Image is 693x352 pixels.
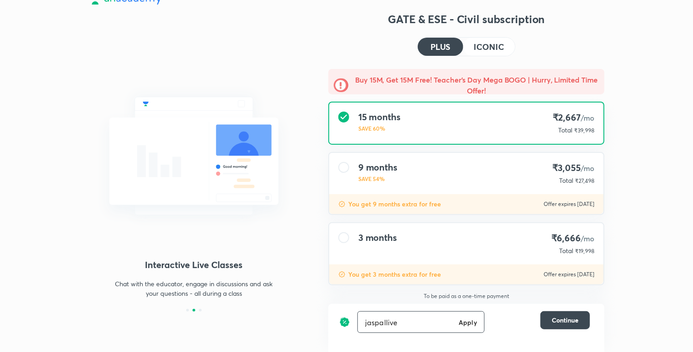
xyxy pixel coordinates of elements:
[431,43,450,51] h4: PLUS
[574,127,594,134] span: ₹39,998
[348,270,441,279] p: You get 3 months extra for free
[575,248,594,254] span: ₹19,998
[338,271,346,278] img: discount
[463,38,515,56] button: ICONIC
[354,74,599,96] h5: Buy 15M, Get 15M Free! Teacher’s Day Mega BOGO | Hurry, Limited Time Offer!
[339,311,350,333] img: discount
[551,232,594,244] h4: ₹6,666
[474,43,504,51] h4: ICONIC
[558,126,572,135] p: Total
[559,176,573,185] p: Total
[559,246,573,255] p: Total
[89,258,299,272] h4: Interactive Live Classes
[358,162,397,173] h4: 9 months
[358,112,401,122] h4: 15 months
[358,232,397,243] h4: 3 months
[581,163,594,173] span: /mo
[581,113,594,122] span: /mo
[552,162,594,174] h4: ₹3,055
[540,311,590,329] button: Continue
[358,312,455,333] input: Have a referral code?
[89,77,299,235] img: chat_with_educator_6cb3c64761.svg
[544,271,594,278] p: Offer expires [DATE]
[321,293,612,300] p: To be paid as a one-time payment
[338,200,346,208] img: discount
[553,112,594,124] h4: ₹2,667
[418,38,463,56] button: PLUS
[581,234,594,243] span: /mo
[334,78,348,93] img: -
[328,12,604,26] h3: GATE & ESE - Civil subscription
[348,200,441,209] p: You get 9 months extra for free
[552,316,579,325] span: Continue
[575,177,594,184] span: ₹27,498
[358,175,397,183] p: SAVE 54%
[358,124,401,132] p: SAVE 60%
[115,279,273,298] p: Chat with the educator, engage in discussions and ask your questions - all during a class
[459,318,477,327] h6: Apply
[544,200,594,208] p: Offer expires [DATE]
